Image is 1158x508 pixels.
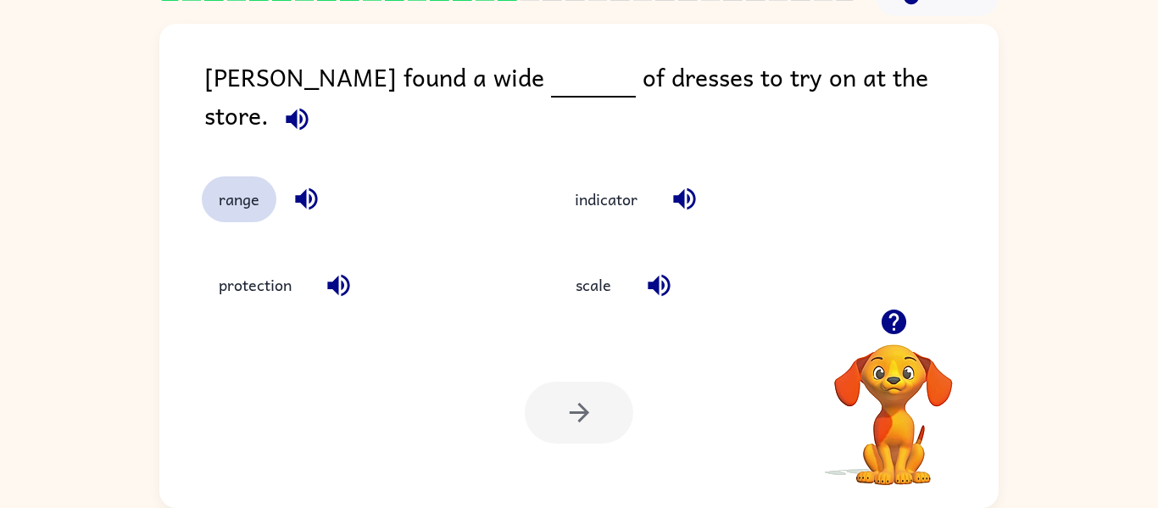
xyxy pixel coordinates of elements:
video: Your browser must support playing .mp4 files to use Literably. Please try using another browser. [809,318,978,488]
div: [PERSON_NAME] found a wide of dresses to try on at the store. [204,58,999,142]
button: range [202,176,276,222]
button: indicator [558,176,654,222]
button: scale [558,262,629,308]
button: protection [202,262,309,308]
